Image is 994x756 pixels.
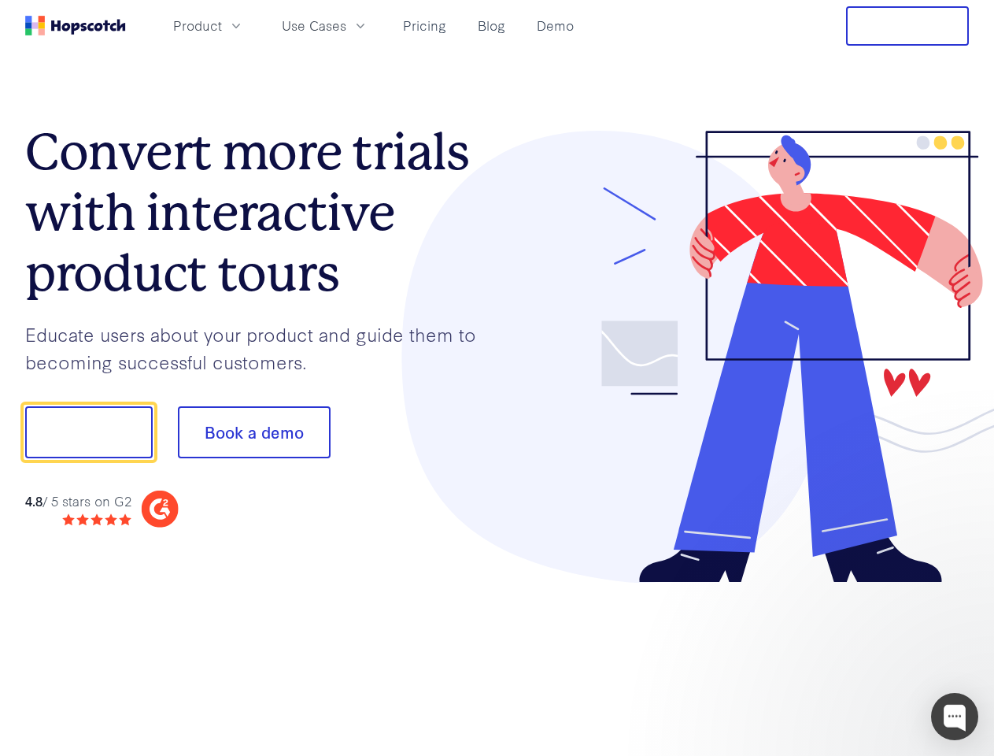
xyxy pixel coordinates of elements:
a: Home [25,16,126,35]
button: Product [164,13,253,39]
button: Use Cases [272,13,378,39]
a: Blog [471,13,512,39]
a: Pricing [397,13,453,39]
button: Book a demo [178,406,331,458]
span: Use Cases [282,16,346,35]
button: Free Trial [846,6,969,46]
strong: 4.8 [25,491,42,510]
button: Show me! [25,406,153,458]
div: / 5 stars on G2 [25,491,131,511]
p: Educate users about your product and guide them to becoming successful customers. [25,321,497,375]
span: Product [173,16,222,35]
h1: Convert more trials with interactive product tours [25,122,497,303]
a: Demo [530,13,580,39]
